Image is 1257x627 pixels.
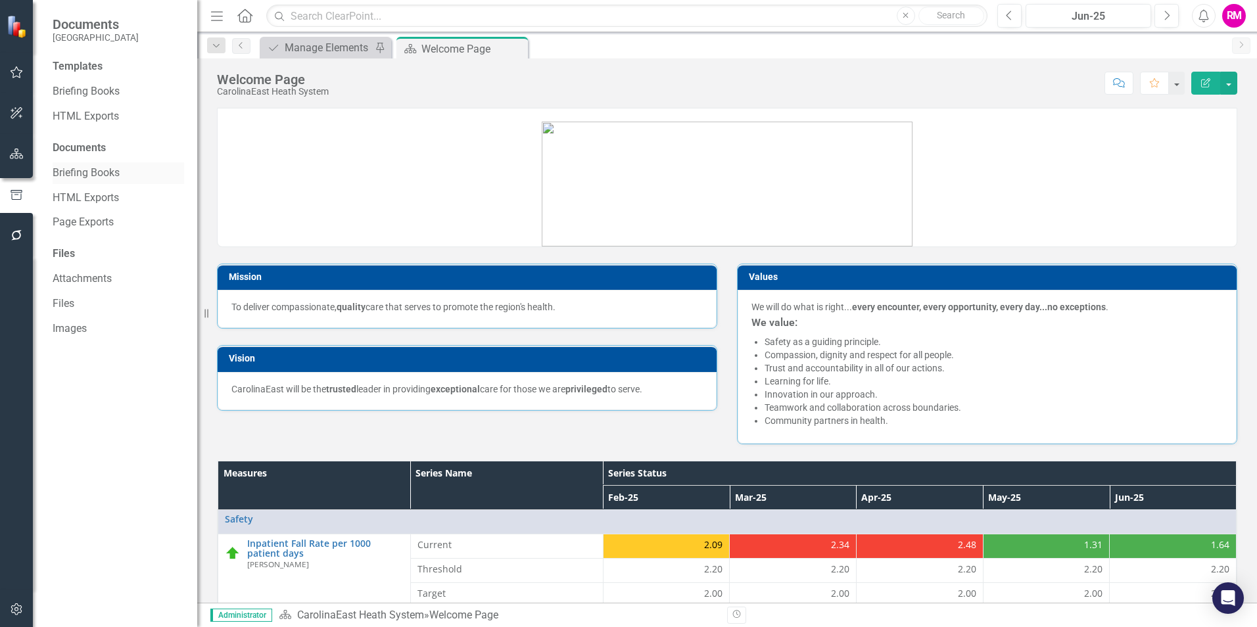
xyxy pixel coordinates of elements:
[410,582,603,607] td: Double-Click to Edit
[1110,534,1237,558] td: Double-Click to Edit
[231,383,703,396] p: CarolinaEast will be the leader in providing care for those we are to serve.
[218,509,1237,534] td: Double-Click to Edit Right Click for Context Menu
[231,300,703,313] p: To deliver compassionate, care that serves to promote the region's health.
[856,558,983,582] td: Double-Click to Edit
[53,215,184,230] a: Page Exports
[53,59,184,74] div: Templates
[1211,587,1229,600] span: 2.00
[1222,4,1246,28] button: RM
[831,587,849,600] span: 2.00
[1026,4,1151,28] button: Jun-25
[958,587,976,600] span: 2.00
[1084,587,1103,600] span: 2.00
[918,7,984,25] button: Search
[285,39,371,56] div: Manage Elements
[1084,563,1103,576] span: 2.20
[1211,563,1229,576] span: 2.20
[53,166,184,181] a: Briefing Books
[765,335,1223,348] li: Safety as a guiding principle.
[53,32,139,43] small: [GEOGRAPHIC_DATA]
[421,41,525,57] div: Welcome Page
[225,546,241,561] img: On Track
[53,321,184,337] a: Images
[937,10,965,20] span: Search
[730,534,857,558] td: Double-Click to Edit
[765,388,1223,401] li: Innovation in our approach.
[749,272,1230,282] h3: Values
[429,609,498,621] div: Welcome Page
[225,514,1229,524] a: Safety
[603,558,730,582] td: Double-Click to Edit
[53,246,184,262] div: Files
[565,384,607,394] strong: privileged
[266,5,987,28] input: Search ClearPoint...
[431,384,480,394] strong: exceptional
[751,317,1223,329] h3: We value:
[856,534,983,558] td: Double-Click to Edit
[958,563,976,576] span: 2.20
[53,109,184,124] a: HTML Exports
[53,191,184,206] a: HTML Exports
[263,39,371,56] a: Manage Elements
[7,15,30,38] img: ClearPoint Strategy
[983,558,1110,582] td: Double-Click to Edit
[1030,9,1147,24] div: Jun-25
[831,538,849,551] span: 2.34
[704,538,723,551] span: 2.09
[765,401,1223,414] li: Teamwork and collaboration across boundaries.
[765,348,1223,361] li: Compassion, dignity and respect for all people.
[217,72,329,87] div: Welcome Page
[1110,582,1237,607] td: Double-Click to Edit
[1084,538,1103,551] span: 1.31
[856,582,983,607] td: Double-Click to Edit
[53,16,139,32] span: Documents
[704,587,723,600] span: 2.00
[247,538,404,559] a: Inpatient Fall Rate per 1000 patient days
[603,534,730,558] td: Double-Click to Edit
[765,361,1223,375] li: Trust and accountability in all of our actions.
[1110,558,1237,582] td: Double-Click to Edit
[1211,538,1229,551] span: 1.64
[983,534,1110,558] td: Double-Click to Edit
[751,300,1223,313] p: We will do what is right... .
[983,582,1110,607] td: Double-Click to Edit
[410,534,603,558] td: Double-Click to Edit
[229,354,710,363] h3: Vision
[958,538,976,551] span: 2.48
[852,302,1106,312] strong: every encounter, every opportunity, every day...no exceptions
[417,563,596,576] span: Threshold
[730,582,857,607] td: Double-Click to Edit
[417,538,596,551] span: Current
[217,87,329,97] div: CarolinaEast Heath System
[542,122,913,246] img: mceclip1.png
[297,609,424,621] a: CarolinaEast Heath System
[53,271,184,287] a: Attachments
[247,560,309,569] small: [PERSON_NAME]
[831,563,849,576] span: 2.20
[210,609,272,622] span: Administrator
[337,302,366,312] strong: quality
[326,384,356,394] strong: trusted
[765,414,1223,427] li: Community partners in health.
[730,558,857,582] td: Double-Click to Edit
[53,296,184,312] a: Files
[603,582,730,607] td: Double-Click to Edit
[410,558,603,582] td: Double-Click to Edit
[53,141,184,156] div: Documents
[279,608,717,623] div: »
[704,563,723,576] span: 2.20
[53,84,184,99] a: Briefing Books
[417,587,596,600] span: Target
[765,375,1223,388] li: Learning for life.
[229,272,710,282] h3: Mission
[1212,582,1244,614] div: Open Intercom Messenger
